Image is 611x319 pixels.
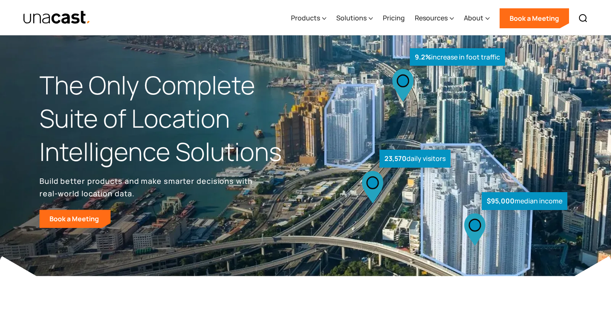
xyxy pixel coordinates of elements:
h1: The Only Complete Suite of Location Intelligence Solutions [39,69,305,168]
strong: $95,000 [487,196,515,205]
div: Products [291,1,326,35]
div: Resources [415,13,448,23]
a: Book a Meeting [500,8,569,28]
img: Search icon [578,13,588,23]
a: Pricing [383,1,405,35]
div: Resources [415,1,454,35]
p: Build better products and make smarter decisions with real-world location data. [39,175,256,200]
a: home [23,10,91,25]
strong: 9.2% [415,52,431,62]
div: increase in foot traffic [410,48,505,66]
div: daily visitors [379,150,451,168]
div: About [464,1,490,35]
div: Products [291,13,320,23]
div: Solutions [336,1,373,35]
div: Solutions [336,13,367,23]
a: Book a Meeting [39,210,111,228]
div: median income [482,192,567,210]
strong: 23,570 [384,154,407,163]
img: Unacast text logo [23,10,91,25]
div: About [464,13,483,23]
